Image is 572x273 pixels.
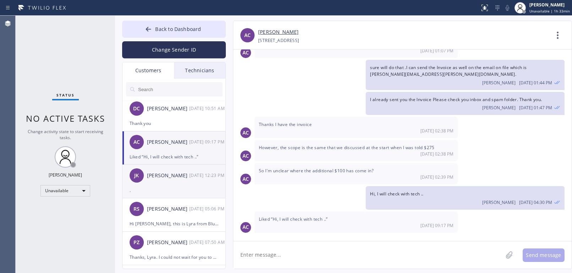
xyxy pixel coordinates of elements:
div: Customers [122,62,174,79]
span: JK [134,172,139,180]
span: AC [243,152,249,160]
div: [PERSON_NAME] [147,172,189,180]
div: 07/30/2025 9:38 AM [255,140,458,161]
span: [DATE] 01:07 PM [420,48,453,54]
div: . [130,186,218,194]
span: AC [243,129,249,137]
div: 07/31/2025 9:17 AM [189,138,226,146]
span: PZ [134,238,140,247]
span: Back to Dashboard [155,26,201,32]
button: Mute [502,3,512,13]
div: Technicians [174,62,225,79]
span: [DATE] 02:38 PM [420,151,453,157]
div: Hi [PERSON_NAME], this is Lyra from Blue Moon Electrical in [GEOGRAPHIC_DATA]. I'm reaching out r... [130,220,218,228]
span: Status [56,93,75,98]
div: 07/30/2025 9:44 AM [366,60,565,90]
span: AC [243,49,249,57]
button: Back to Dashboard [122,21,226,38]
div: 07/30/2025 9:23 AM [189,171,226,179]
span: RS [134,205,140,213]
div: 07/30/2025 9:39 AM [255,163,458,184]
span: [PERSON_NAME] [482,80,516,86]
span: So I'm unclear where the additional $100 has come in? [259,168,374,174]
span: AC [244,31,251,40]
div: Thank you [130,119,218,127]
div: 07/22/2025 9:06 AM [189,205,226,213]
div: 07/30/2025 9:47 AM [366,92,565,115]
span: Change activity state to start receiving tasks. [28,128,103,141]
span: AC [243,175,249,183]
div: [PERSON_NAME] [147,105,189,113]
button: Change Sender ID [122,41,226,58]
span: [DATE] 04:30 PM [519,199,552,205]
span: No active tasks [26,112,105,124]
span: AC [134,138,140,146]
div: 07/31/2025 9:17 AM [255,211,458,233]
div: 07/30/2025 9:38 AM [255,117,458,138]
div: Thanks, Lyra. I could not wait for you to come given my emergency, but failed to inform you, sorr... [130,253,218,261]
span: However, the scope is the same that we discussed at the start when I was told $275 [259,145,435,151]
span: Hi, I will check with tech .. [370,191,424,197]
span: [DATE] 01:47 PM [519,105,552,111]
div: [STREET_ADDRESS] [258,36,299,44]
div: 08/13/2025 9:51 AM [189,104,226,112]
span: AC [243,223,249,231]
div: [PERSON_NAME] [147,205,189,213]
div: [PERSON_NAME] [49,172,82,178]
span: I already sent you the Invoice Please check you inbox and spam folder. Thank you. [370,96,542,103]
div: Unavailable [40,185,90,196]
span: [DATE] 09:17 PM [420,222,453,229]
span: [DATE] 02:39 PM [420,174,453,180]
span: [PERSON_NAME] [482,105,516,111]
div: [PERSON_NAME] [529,2,570,8]
span: DC [133,105,140,113]
span: [DATE] 01:44 PM [519,80,552,86]
div: 07/30/2025 9:30 AM [366,186,565,209]
div: [PERSON_NAME] [147,138,189,146]
span: [PERSON_NAME] [482,199,516,205]
button: Send message [523,248,565,262]
div: [PERSON_NAME] [147,238,189,247]
a: [PERSON_NAME] [258,28,299,36]
span: Unavailable | 1h 33min [529,9,570,14]
span: [DATE] 02:38 PM [420,128,453,134]
div: Liked “Hi, I will check with tech ..” [130,153,218,161]
span: sure will do that .I can send the Invoice as well on the email on file which is [PERSON_NAME][EMA... [370,64,527,77]
div: 07/17/2025 9:50 AM [189,238,226,246]
span: Thanks I have the invoice [259,121,312,127]
input: Search [137,82,223,96]
span: Liked “Hi, I will check with tech ..” [259,216,328,222]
